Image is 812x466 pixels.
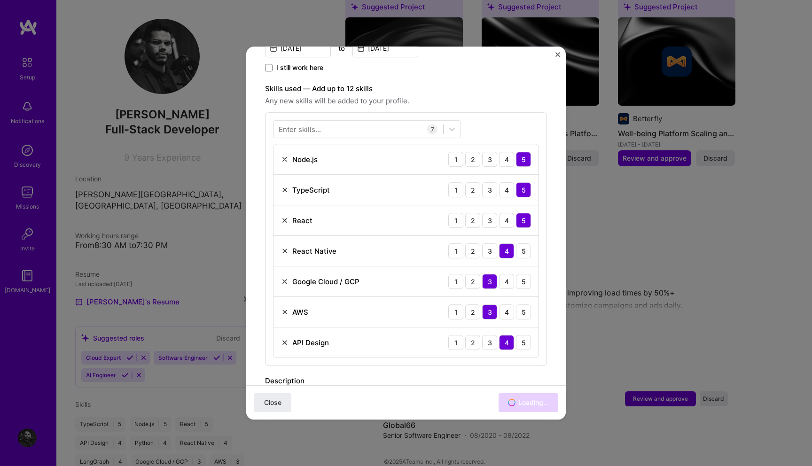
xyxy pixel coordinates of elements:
[482,304,497,319] div: 3
[499,304,514,319] div: 4
[516,274,531,289] div: 5
[555,52,560,62] button: Close
[264,398,281,407] span: Close
[448,182,463,197] div: 1
[516,243,531,258] div: 5
[448,304,463,319] div: 1
[338,43,345,53] div: to
[279,124,321,134] div: Enter skills...
[516,152,531,167] div: 5
[499,182,514,197] div: 4
[482,182,497,197] div: 3
[448,213,463,228] div: 1
[427,124,437,134] div: 7
[516,304,531,319] div: 5
[465,213,480,228] div: 2
[465,274,480,289] div: 2
[482,213,497,228] div: 3
[281,247,289,255] img: Remove
[499,274,514,289] div: 4
[516,213,531,228] div: 5
[292,216,312,225] div: React
[254,393,291,412] button: Close
[482,243,497,258] div: 3
[281,278,289,285] img: Remove
[482,274,497,289] div: 3
[281,217,289,224] img: Remove
[465,335,480,350] div: 2
[465,152,480,167] div: 2
[265,83,547,94] label: Skills used — Add up to 12 skills
[448,152,463,167] div: 1
[281,308,289,316] img: Remove
[448,274,463,289] div: 1
[482,335,497,350] div: 3
[265,39,331,57] input: Date
[292,338,329,348] div: API Design
[292,155,318,164] div: Node.js
[276,63,323,72] span: I still work here
[265,376,304,385] label: Description
[516,335,531,350] div: 5
[265,95,547,107] span: Any new skills will be added to your profile.
[281,155,289,163] img: Remove
[292,277,359,287] div: Google Cloud / GCP
[448,335,463,350] div: 1
[516,182,531,197] div: 5
[352,39,418,57] input: Date
[499,335,514,350] div: 4
[482,152,497,167] div: 3
[292,246,336,256] div: React Native
[465,243,480,258] div: 2
[281,339,289,346] img: Remove
[499,213,514,228] div: 4
[465,304,480,319] div: 2
[292,185,330,195] div: TypeScript
[499,152,514,167] div: 4
[292,307,308,317] div: AWS
[465,182,480,197] div: 2
[448,243,463,258] div: 1
[499,243,514,258] div: 4
[281,186,289,194] img: Remove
